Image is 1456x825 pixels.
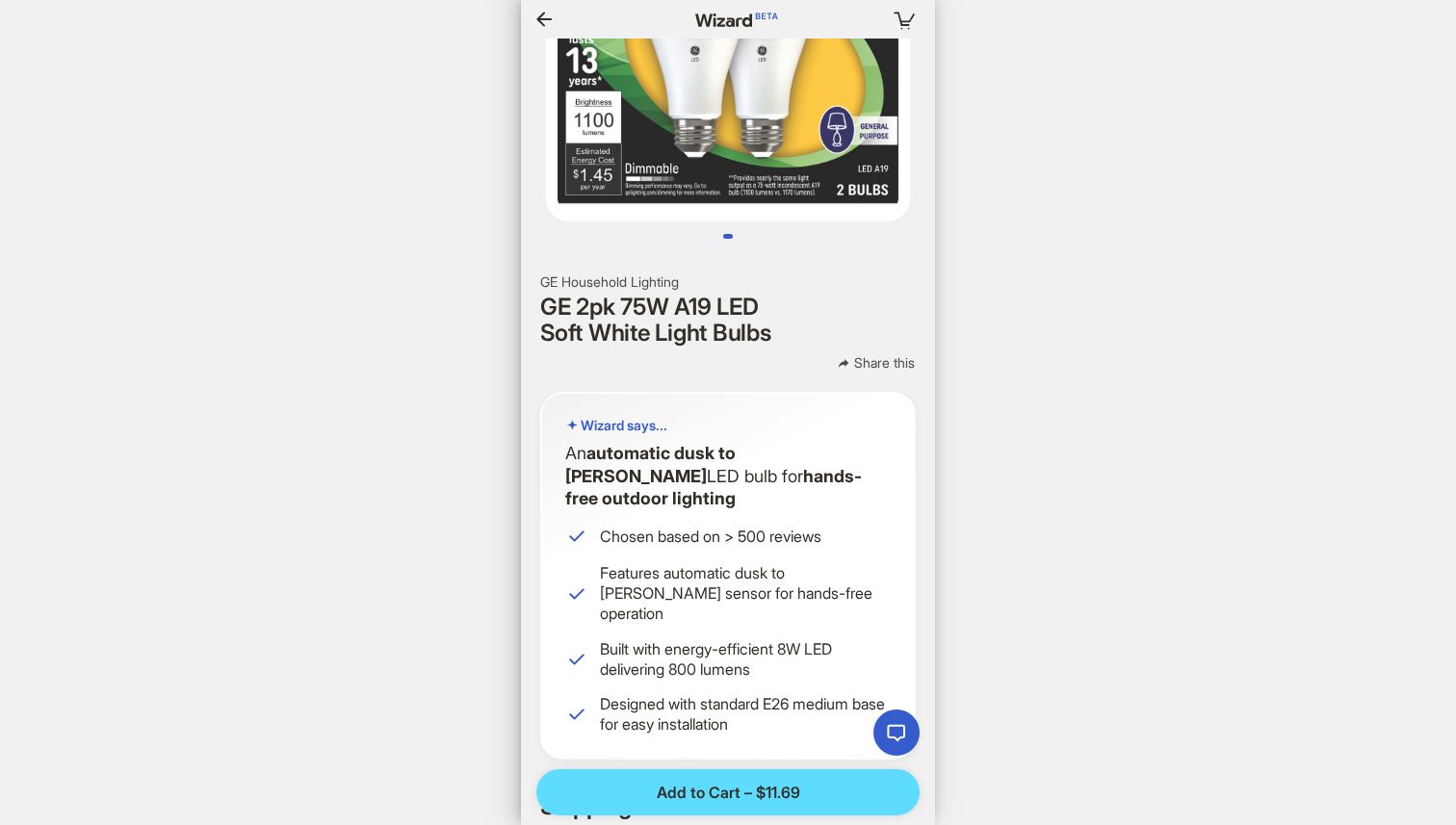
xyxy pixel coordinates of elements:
span: Wizard says... [581,417,667,434]
span: Chosen based on > 500 reviews [600,527,891,547]
b: automatic dusk to [PERSON_NAME] [565,443,736,485]
button: Add to Cart – $11.69 [536,769,920,815]
h2: GE Household Lighting [540,273,916,291]
button: Go to slide 1 [723,234,733,239]
h1: GE 2pk 75W A19 LED Soft White Light Bulbs [540,295,916,346]
span: Features automatic dusk to [PERSON_NAME] sensor for hands-free operation [600,563,891,623]
span: Built with energy-efficient 8W LED delivering 800 lumens [600,639,891,680]
span: Add to Cart – $11.69 [657,783,800,803]
span: Share this [854,354,915,372]
button: Share this [821,353,930,373]
p: An LED bulb for [565,442,891,509]
span: Designed with standard E26 medium base for easy installation [600,694,891,735]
